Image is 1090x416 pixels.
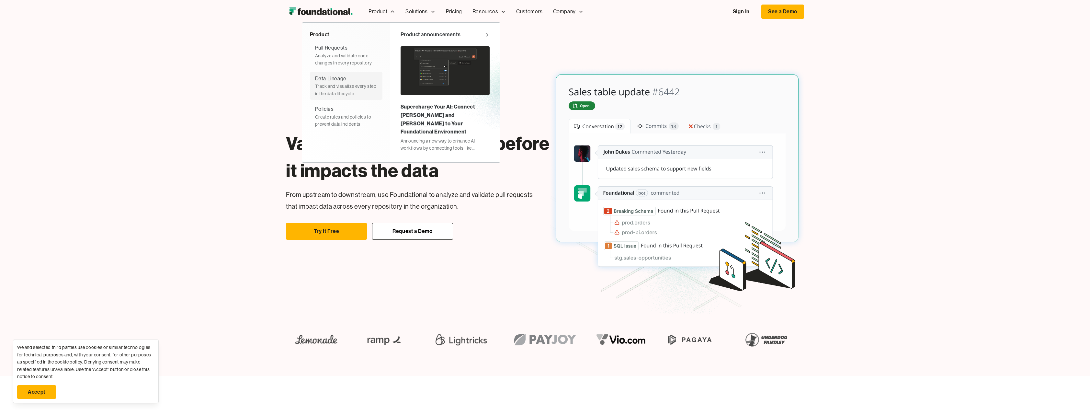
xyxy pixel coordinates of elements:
iframe: Chat Widget [973,341,1090,416]
a: Product announcements [401,30,490,39]
div: Resources [472,7,498,16]
div: Resources [467,1,511,22]
h1: Validate changes to before it impacts the data [286,130,562,184]
div: Solutions [400,1,440,22]
a: Request a Demo [372,223,453,240]
nav: Product [302,22,500,163]
img: Foundational Logo [286,5,356,18]
a: Accept [17,385,56,399]
a: Supercharge Your AI: Connect [PERSON_NAME] and [PERSON_NAME] to Your Foundational EnvironmentAnno... [401,44,490,154]
div: Product [310,30,382,39]
img: vio logo [591,329,652,350]
div: Product [363,1,400,22]
div: We and selected third parties use cookies or similar technologies for technical purposes and, wit... [17,344,154,380]
div: Data Lineage [315,75,346,83]
a: Customers [511,1,548,22]
a: PoliciesCreate rules and policies to prevent data incidents [310,102,382,130]
img: Pagaya Logo [664,329,716,350]
div: Policies [315,105,334,113]
div: Product [369,7,387,16]
div: Product announcements [401,30,461,39]
img: Lightricks Logo [433,329,489,350]
a: Sign In [726,5,756,18]
a: home [286,5,356,18]
div: Supercharge Your AI: Connect [PERSON_NAME] and [PERSON_NAME] to Your Foundational Environment [401,103,490,136]
img: Lemonade Logo [290,329,342,350]
div: Track and visualize every step in the data lifecycle [315,83,377,97]
img: Payjoy logo [507,329,583,350]
a: Pricing [441,1,467,22]
p: From upstream to downstream, use Foundational to analyze and validate pull requests that impact d... [286,189,540,213]
div: Analyze and validate code changes in every repository [315,52,377,67]
img: Ramp Logo [363,329,407,350]
div: Announcing a new way to enhance AI workflows by connecting tools like [PERSON_NAME] and [PERSON_N... [401,137,490,152]
div: Create rules and policies to prevent data incidents [315,113,377,128]
div: Company [548,1,589,22]
div: Pull Requests [315,44,348,52]
a: Pull RequestsAnalyze and validate code changes in every repository [310,41,382,69]
div: Company [553,7,576,16]
div: Solutions [405,7,427,16]
a: Try It Free [286,223,367,240]
a: Data LineageTrack and visualize every step in the data lifecycle [310,72,382,100]
a: See a Demo [761,5,804,19]
img: Underdog Fantasy Logo [740,329,792,350]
